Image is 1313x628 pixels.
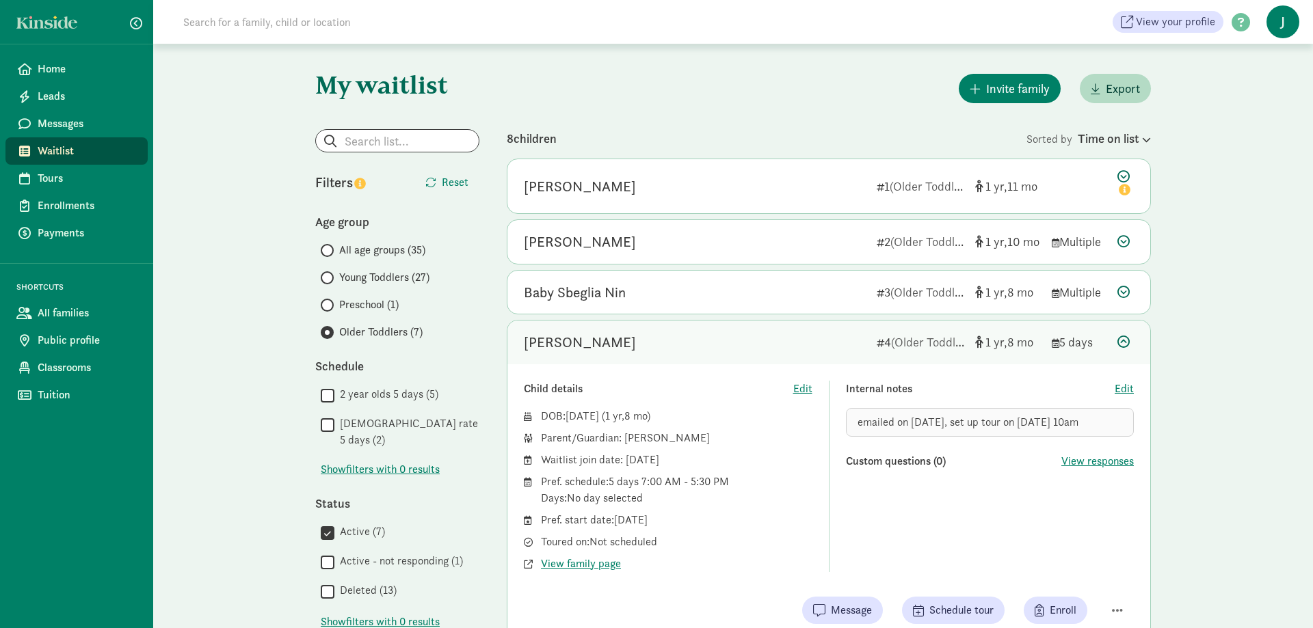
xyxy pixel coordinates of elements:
span: Invite family [986,79,1050,98]
div: Toured on: Not scheduled [541,534,812,550]
button: Invite family [959,74,1061,103]
span: (Older Toddlers) [890,284,974,300]
a: Classrooms [5,354,148,381]
span: Export [1106,79,1140,98]
div: 4 [877,333,964,351]
span: 1 [985,234,1007,249]
button: Schedule tour [902,597,1005,624]
div: Filters [315,172,397,193]
span: All families [38,305,137,321]
span: 8 [624,409,647,423]
a: Payments [5,219,148,247]
span: All age groups (35) [339,242,425,258]
span: Tuition [38,387,137,403]
span: (Older Toddlers) [891,334,975,350]
button: Reset [414,169,479,196]
span: Classrooms [38,359,137,376]
a: View your profile [1113,11,1223,33]
span: Preschool (1) [339,297,399,313]
a: All families [5,299,148,327]
span: Edit [1115,381,1134,397]
label: [DEMOGRAPHIC_DATA] rate 5 days (2) [334,415,479,448]
a: Leads [5,83,148,110]
label: 2 year olds 5 days (5) [334,386,438,402]
span: Schedule tour [929,602,994,618]
a: Waitlist [5,137,148,165]
span: Enroll [1050,602,1076,618]
div: 8 children [507,129,1026,148]
a: Tours [5,165,148,192]
div: DOB: ( ) [541,408,812,424]
div: [object Object] [975,177,1041,195]
input: Search for a family, child or location [175,8,559,36]
a: Messages [5,110,148,137]
span: 8 [1007,334,1033,350]
span: emailed on [DATE], set up tour on [DATE] 10am [858,415,1078,429]
span: Reset [442,174,468,191]
span: Payments [38,225,137,241]
div: Child details [524,381,793,397]
div: [object Object] [975,283,1041,301]
div: Oscar O’Connor [524,231,636,253]
div: Chat Widget [1245,562,1313,628]
button: Edit [793,381,812,397]
div: Multiple [1052,232,1106,251]
span: Leads [38,88,137,105]
div: Schedule [315,357,479,375]
span: Enrollments [38,197,137,214]
div: 2 [877,232,964,251]
span: View your profile [1136,14,1215,30]
span: Public profile [38,332,137,349]
div: 5 days [1052,333,1106,351]
span: Show filters with 0 results [321,461,440,478]
div: [object Object] [975,333,1041,351]
div: Multiple [1052,283,1106,301]
button: View family page [541,556,621,572]
span: 8 [1007,284,1033,300]
div: Time on list [1078,129,1151,148]
span: (Older Toddlers) [890,234,974,249]
button: View responses [1061,453,1134,469]
button: Showfilters with 0 results [321,461,440,478]
span: [DATE] [566,409,599,423]
span: 10 [1007,234,1039,249]
h1: My waitlist [315,71,479,98]
a: Home [5,55,148,83]
div: Parent/Guardian: [PERSON_NAME] [541,430,812,446]
a: Tuition [5,381,148,409]
div: Sorted by [1026,129,1151,148]
span: Older Toddlers (7) [339,324,423,340]
span: Home [38,61,137,77]
button: Export [1080,74,1151,103]
div: Custom questions (0) [846,453,1062,469]
span: Waitlist [38,143,137,159]
div: 3 [877,283,964,301]
label: Deleted (13) [334,582,397,599]
button: Enroll [1024,597,1087,624]
button: Message [802,597,883,624]
div: Age group [315,213,479,231]
div: Status [315,494,479,513]
div: Baby Sbeglia Nin [524,282,626,303]
label: Active (7) [334,523,385,540]
div: [object Object] [975,232,1041,251]
span: 1 [985,334,1007,350]
span: Young Toddlers (27) [339,269,429,286]
div: 1 [877,177,964,195]
span: (Older Toddlers) [890,178,974,194]
span: J [1266,5,1299,38]
span: 1 [985,178,1007,194]
a: Public profile [5,327,148,354]
label: Active - not responding (1) [334,553,463,569]
div: Internal notes [846,381,1115,397]
span: 1 [605,409,624,423]
div: Ezekiel Hune-Moss [524,331,636,353]
span: 1 [985,284,1007,300]
span: Tours [38,170,137,187]
a: Enrollments [5,192,148,219]
div: Theo Hardin [524,176,636,197]
span: 11 [1007,178,1037,194]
